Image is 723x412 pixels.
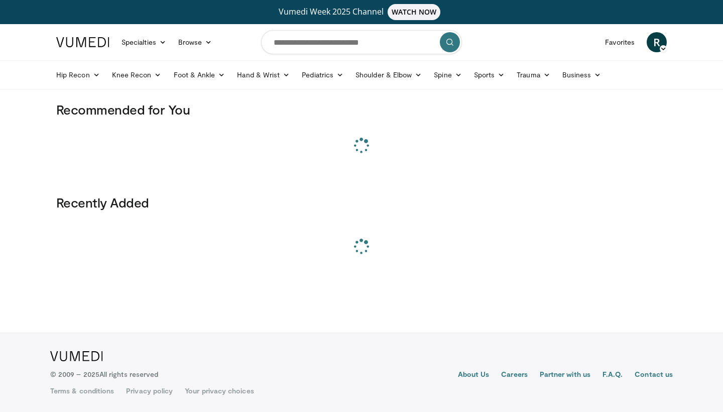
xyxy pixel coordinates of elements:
a: Knee Recon [106,65,168,85]
a: Hip Recon [50,65,106,85]
a: Privacy policy [126,386,173,396]
a: Pediatrics [296,65,349,85]
a: Your privacy choices [185,386,254,396]
a: About Us [458,369,490,381]
a: F.A.Q. [602,369,623,381]
a: R [647,32,667,52]
a: Contact us [635,369,673,381]
h3: Recently Added [56,194,667,211]
a: Terms & conditions [50,386,114,396]
a: Hand & Wrist [231,65,296,85]
img: VuMedi Logo [56,37,109,47]
a: Specialties [115,32,172,52]
a: Favorites [599,32,641,52]
span: WATCH NOW [388,4,441,20]
a: Business [556,65,608,85]
a: Careers [501,369,528,381]
a: Partner with us [540,369,590,381]
a: Browse [172,32,218,52]
a: Trauma [511,65,556,85]
img: VuMedi Logo [50,351,103,361]
a: Shoulder & Elbow [349,65,428,85]
p: © 2009 – 2025 [50,369,158,379]
a: Sports [468,65,511,85]
a: Spine [428,65,467,85]
h3: Recommended for You [56,101,667,118]
a: Foot & Ankle [168,65,231,85]
span: All rights reserved [99,370,158,378]
input: Search topics, interventions [261,30,462,54]
a: Vumedi Week 2025 ChannelWATCH NOW [58,4,665,20]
